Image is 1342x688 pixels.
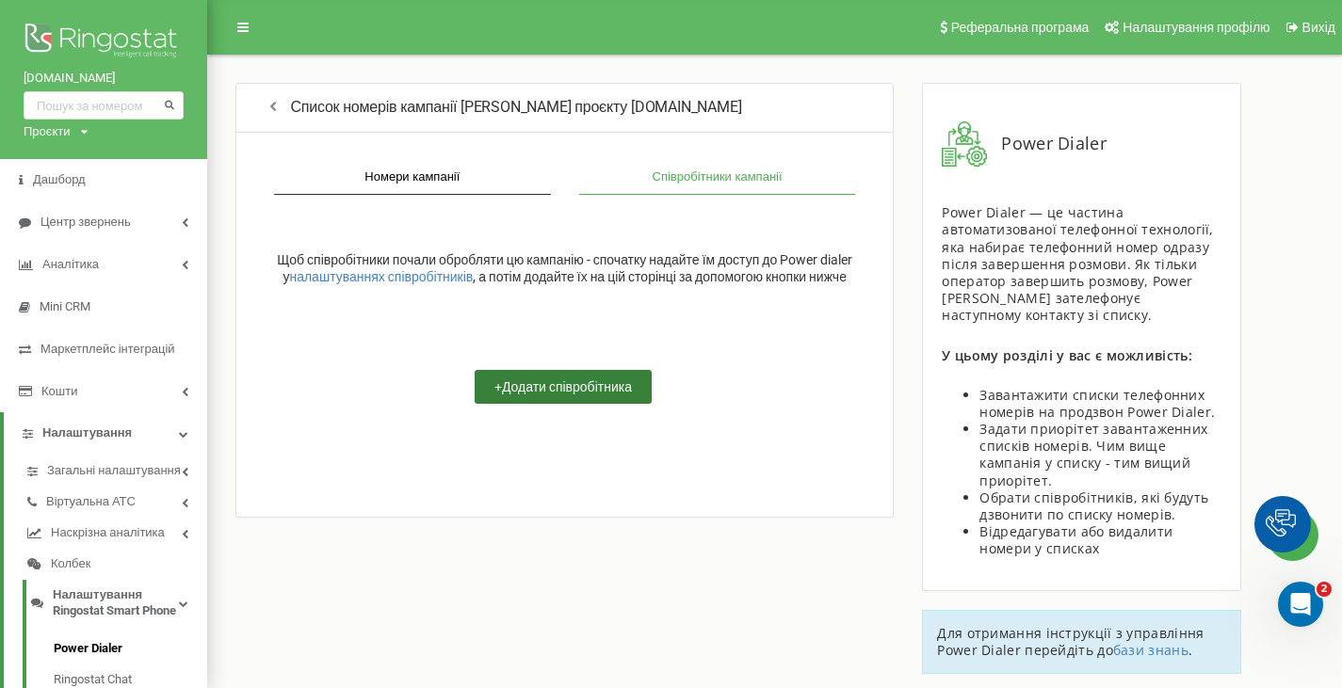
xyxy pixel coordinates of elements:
[1317,582,1332,597] span: 2
[289,269,473,284] a: налаштуваннях співробітників
[19,215,188,231] a: Центр звернень
[19,384,188,400] a: Кошти
[42,257,99,273] span: Аналiтика
[27,556,188,572] a: Колбек
[41,384,77,400] span: Кошти
[1278,582,1323,627] iframe: Intercom live chat
[54,641,122,657] span: Power Dialer
[47,463,181,479] span: Загальні налаштування
[942,121,987,167] img: infoPowerDialer
[19,299,188,315] a: Mini CRM
[46,494,136,510] span: Віртуальна АТС
[33,172,86,188] span: Дашборд
[942,121,1221,167] div: Power Dialer
[979,421,1221,489] li: Задати приорітет завантаженних списків номерів. Чим вище кампанія у списку - тим вищий приорітет.
[942,204,1221,324] div: Power Dialer — це частина автоматизованої телефонної технології, яка набирає телефонний номер одр...
[19,342,188,358] a: Маркетплейс інтеграцій
[24,91,184,120] input: Пошук за номером
[40,299,90,315] span: Mini CRM
[579,161,856,195] button: Співробітники кампанії
[27,525,188,541] a: Наскрізна аналітика
[54,672,188,688] a: Ringostat Chat
[255,214,874,323] div: Щоб співробітники почали обробляти цю кампанію - спочатку надайте їм доступ до Power dialer у , а...
[475,370,652,404] button: +Додати співробітника
[24,71,184,87] a: [DOMAIN_NAME]
[51,556,90,572] span: Колбек
[27,494,188,510] a: Віртуальна АТС
[53,587,179,619] span: Налаштування Ringostat Smart Phone
[54,641,188,657] a: Power Dialer
[979,523,1221,557] li: Відредагувати або видалити номери у списках
[42,425,132,441] span: Налаштування
[979,387,1221,421] li: Завантажити списки телефонних номерів на продзвон Power Dialer.
[40,215,131,231] span: Центр звернень
[235,83,894,133] div: Список номерів кампанії [PERSON_NAME] проєкту [DOMAIN_NAME]
[23,425,188,441] a: Налаштування
[19,257,188,273] a: Аналiтика
[27,463,188,479] a: Загальні налаштування
[979,489,1221,523] li: Обрати співробітників, які будуть дзвонити по списку номерів.
[24,19,184,66] img: Ringostat logo
[19,172,188,188] a: Дашборд
[54,672,132,688] span: Ringostat Chat
[942,347,1221,364] div: У цьому розділі у вас є можливість:
[40,342,175,358] span: Маркетплейс інтеграцій
[274,161,551,195] button: Номери кампанії
[51,525,165,541] span: Наскрізна аналітика
[31,587,188,619] a: Налаштування Ringostat Smart Phone
[922,610,1240,674] div: Для отримання інструкції з управління Power Dialer перейдіть до .
[24,124,71,140] div: Проєкти
[1113,641,1188,659] a: бази знань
